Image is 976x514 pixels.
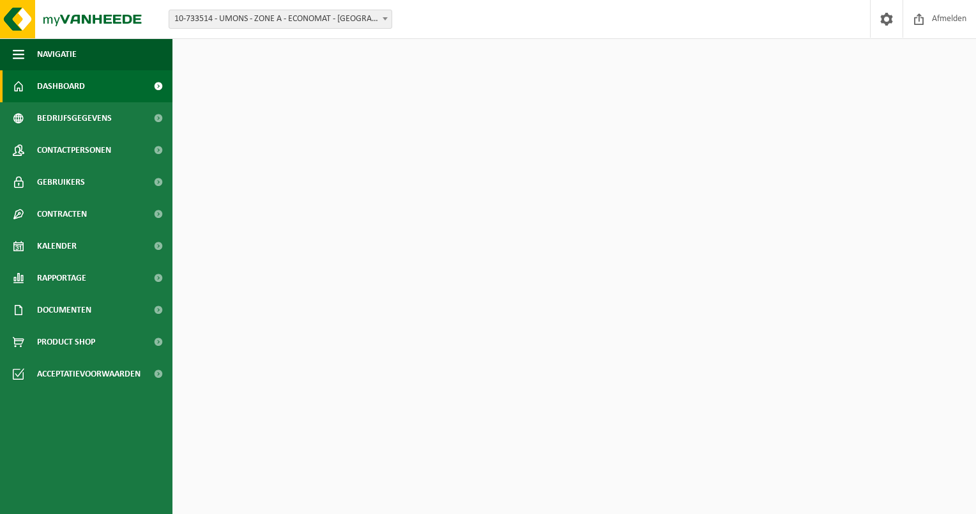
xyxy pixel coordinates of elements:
span: Documenten [37,294,91,326]
span: Bedrijfsgegevens [37,102,112,134]
span: Contactpersonen [37,134,111,166]
span: Navigatie [37,38,77,70]
span: Gebruikers [37,166,85,198]
span: Contracten [37,198,87,230]
span: Dashboard [37,70,85,102]
span: 10-733514 - UMONS - ZONE A - ECONOMAT - MONS [169,10,392,29]
span: Rapportage [37,262,86,294]
span: Kalender [37,230,77,262]
span: Acceptatievoorwaarden [37,358,141,390]
span: Product Shop [37,326,95,358]
span: 10-733514 - UMONS - ZONE A - ECONOMAT - MONS [169,10,392,28]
